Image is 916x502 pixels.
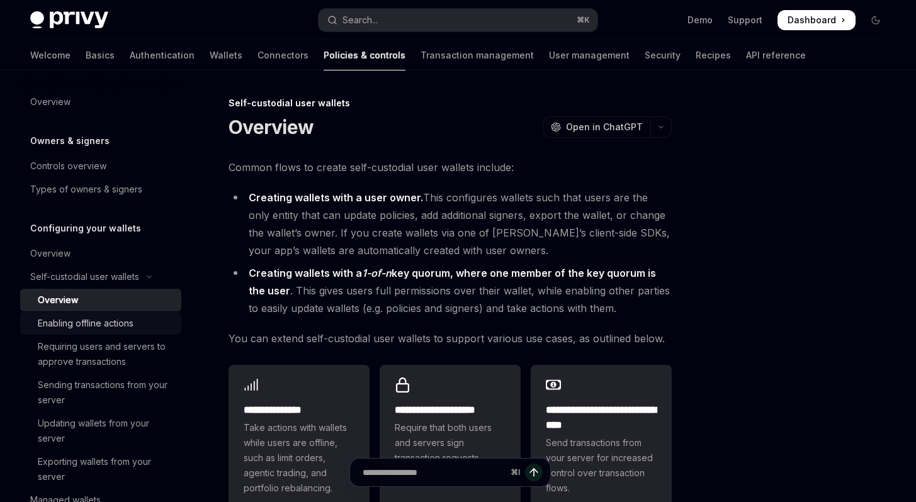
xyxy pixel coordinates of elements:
em: 1-of-n [362,267,392,279]
div: Self-custodial user wallets [229,97,672,109]
a: API reference [746,40,806,70]
a: Transaction management [421,40,534,70]
div: Requiring users and servers to approve transactions [38,339,174,369]
a: Policies & controls [324,40,405,70]
a: Overview [20,91,181,113]
span: You can extend self-custodial user wallets to support various use cases, as outlined below. [229,330,672,347]
button: Toggle dark mode [866,10,886,30]
a: Types of owners & signers [20,178,181,201]
img: dark logo [30,11,108,29]
a: Requiring users and servers to approve transactions [20,335,181,373]
div: Types of owners & signers [30,182,142,197]
a: Security [645,40,681,70]
button: Open in ChatGPT [543,116,650,138]
a: Updating wallets from your server [20,412,181,450]
span: ⌘ K [577,15,590,25]
a: Basics [86,40,115,70]
a: Demo [687,14,713,26]
div: Overview [30,94,71,109]
a: Overview [20,242,181,265]
strong: Creating wallets with a user owner. [249,191,423,204]
a: Controls overview [20,155,181,177]
button: Send message [525,464,543,481]
a: Recipes [696,40,731,70]
span: Dashboard [788,14,836,26]
button: Open search [319,9,597,31]
div: Enabling offline actions [38,316,133,331]
div: Exporting wallets from your server [38,454,174,484]
h5: Owners & signers [30,133,110,148]
div: Controls overview [30,159,106,174]
div: Sending transactions from your server [38,377,174,408]
div: Updating wallets from your server [38,416,174,446]
input: Ask a question... [363,459,506,486]
span: Send transactions from your server for increased control over transaction flows. [546,435,657,496]
span: Common flows to create self-custodial user wallets include: [229,159,672,176]
a: Sending transactions from your server [20,374,181,411]
a: Overview [20,289,181,311]
div: Self-custodial user wallets [30,269,139,284]
div: Overview [30,246,71,261]
span: Open in ChatGPT [566,121,643,133]
a: User management [549,40,630,70]
h5: Configuring your wallets [30,221,141,236]
a: Wallets [210,40,242,70]
li: This configures wallets such that users are the only entity that can update policies, add additio... [229,189,672,259]
a: Dashboard [777,10,856,30]
span: Require that both users and servers sign transaction requests. [395,420,506,466]
a: Enabling offline actions [20,312,181,335]
a: Exporting wallets from your server [20,450,181,488]
h1: Overview [229,116,314,138]
a: Connectors [257,40,308,70]
strong: Creating wallets with a key quorum, where one member of the key quorum is the user [249,267,656,297]
button: Toggle Self-custodial user wallets section [20,265,181,288]
li: . This gives users full permissions over their wallet, while enabling other parties to easily upd... [229,264,672,317]
div: Search... [342,13,378,28]
div: Overview [38,293,78,308]
a: Authentication [130,40,195,70]
a: Support [728,14,762,26]
span: Take actions with wallets while users are offline, such as limit orders, agentic trading, and por... [244,420,354,496]
a: Welcome [30,40,71,70]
